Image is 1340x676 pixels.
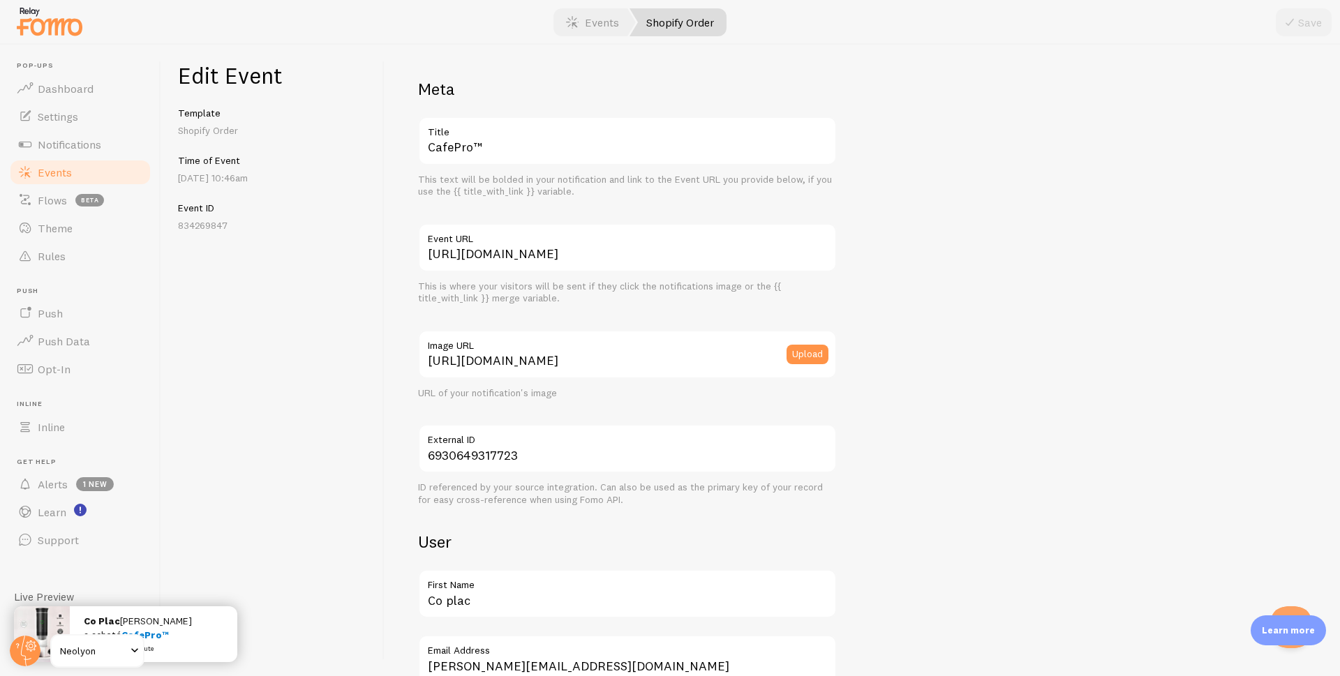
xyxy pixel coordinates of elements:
span: Inline [17,400,152,409]
span: 1 new [76,477,114,491]
span: Notifications [38,137,101,151]
label: Title [418,117,837,140]
button: Upload [787,345,828,364]
a: Opt-In [8,355,152,383]
span: beta [75,194,104,206]
label: First Name [418,569,837,593]
img: fomo-relay-logo-orange.svg [15,3,84,39]
h5: Template [178,107,367,119]
span: Alerts [38,477,68,491]
a: Push Data [8,327,152,355]
span: Dashboard [38,82,94,96]
a: Notifications [8,130,152,158]
span: Neolyon [60,643,126,659]
span: Push [17,287,152,296]
span: Learn [38,505,66,519]
h2: User [418,531,837,553]
a: Theme [8,214,152,242]
span: Get Help [17,458,152,467]
iframe: Help Scout Beacon - Open [1270,606,1312,648]
p: 834269847 [178,218,367,232]
svg: <p>Watch New Feature Tutorials!</p> [74,504,87,516]
p: Shopify Order [178,123,367,137]
label: External ID [418,424,837,448]
h2: Meta [418,78,837,100]
a: Flows beta [8,186,152,214]
label: Image URL [418,330,837,354]
a: Events [8,158,152,186]
span: Pop-ups [17,61,152,70]
h1: Edit Event [178,61,367,90]
h5: Event ID [178,202,367,214]
span: Support [38,533,79,547]
span: Push Data [38,334,90,348]
div: URL of your notification's image [418,387,837,400]
a: Rules [8,242,152,270]
p: Learn more [1262,624,1315,637]
span: Theme [38,221,73,235]
span: Flows [38,193,67,207]
span: Settings [38,110,78,123]
h5: Time of Event [178,154,367,167]
a: Push [8,299,152,327]
span: Rules [38,249,66,263]
p: [DATE] 10:46am [178,171,367,185]
label: Event URL [418,223,837,247]
a: Neolyon [50,634,144,668]
a: Settings [8,103,152,130]
span: Events [38,165,72,179]
div: This is where your visitors will be sent if they click the notifications image or the {{ title_wi... [418,280,837,305]
span: Opt-In [38,362,70,376]
label: Email Address [418,635,837,659]
a: Support [8,526,152,554]
span: Push [38,306,63,320]
a: Dashboard [8,75,152,103]
div: Learn more [1251,615,1326,645]
div: This text will be bolded in your notification and link to the Event URL you provide below, if you... [418,174,837,198]
span: Inline [38,420,65,434]
a: Inline [8,413,152,441]
a: Alerts 1 new [8,470,152,498]
a: Learn [8,498,152,526]
div: ID referenced by your source integration. Can also be used as the primary key of your record for ... [418,481,837,506]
